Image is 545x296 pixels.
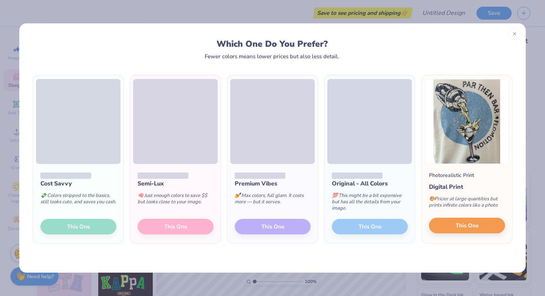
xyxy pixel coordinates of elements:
span: This One [456,221,479,230]
div: Photorealistic Print [429,171,474,179]
div: Semi-Lux [138,179,214,188]
span: 💯 [332,192,338,199]
div: Max colors, full glam. It costs more — but it serves. [235,188,311,213]
span: 💅 [235,192,241,199]
div: Digital Print [429,182,505,191]
img: Photorealistic preview [425,79,509,164]
div: Pricier at large quantities but prints infinite colors like a photo [429,191,505,216]
div: Just enough colors to save $$ but looks close to your image. [138,188,214,213]
span: 🎨 [429,195,435,202]
span: 🧠 [138,192,143,199]
div: Cost Savvy [40,179,116,188]
div: Which One Do You Prefer? [40,39,505,49]
div: Colors stripped to the basics, still looks cute, and saves you cash. [40,188,116,213]
span: 💸 [40,192,46,199]
div: This might be a bit expensive but has all the details from your image. [332,188,408,219]
div: Original - All Colors [332,179,408,188]
div: Fewer colors means lower prices but also less detail. [205,53,339,59]
button: This One [429,218,505,233]
div: Premium Vibes [235,179,311,188]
